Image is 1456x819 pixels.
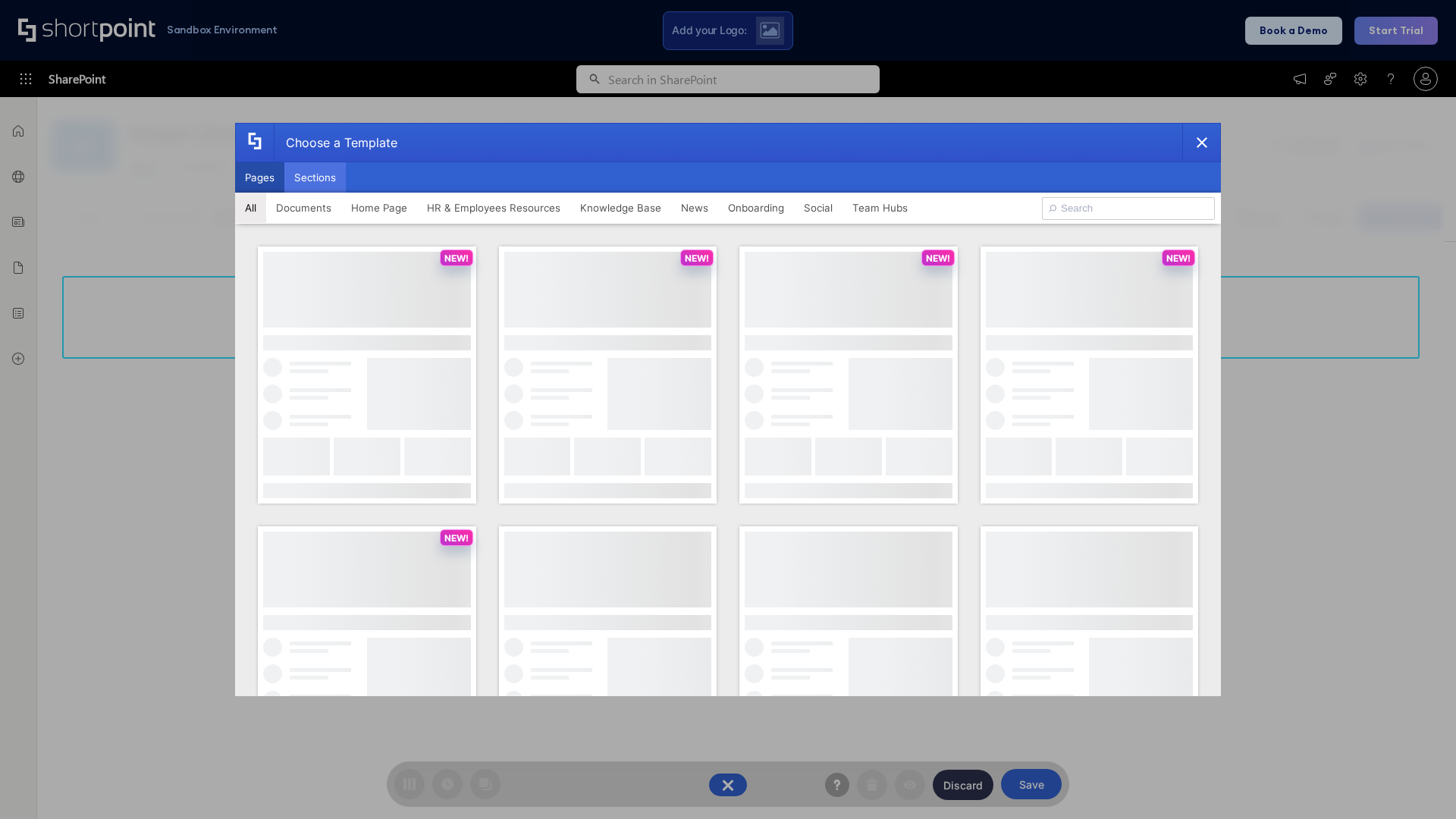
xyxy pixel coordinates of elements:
[685,253,709,264] p: NEW!
[926,253,950,264] p: NEW!
[235,193,266,223] button: All
[444,253,469,264] p: NEW!
[843,193,918,223] button: Team Hubs
[1166,253,1191,264] p: NEW!
[1042,197,1215,220] input: Search
[266,193,341,223] button: Documents
[284,162,346,193] button: Sections
[671,193,718,223] button: News
[570,193,671,223] button: Knowledge Base
[235,123,1221,696] div: template selector
[444,532,469,544] p: NEW!
[794,193,843,223] button: Social
[1380,746,1456,819] iframe: Chat Widget
[417,193,570,223] button: HR & Employees Resources
[274,124,397,162] div: Choose a Template
[235,162,284,193] button: Pages
[341,193,417,223] button: Home Page
[718,193,794,223] button: Onboarding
